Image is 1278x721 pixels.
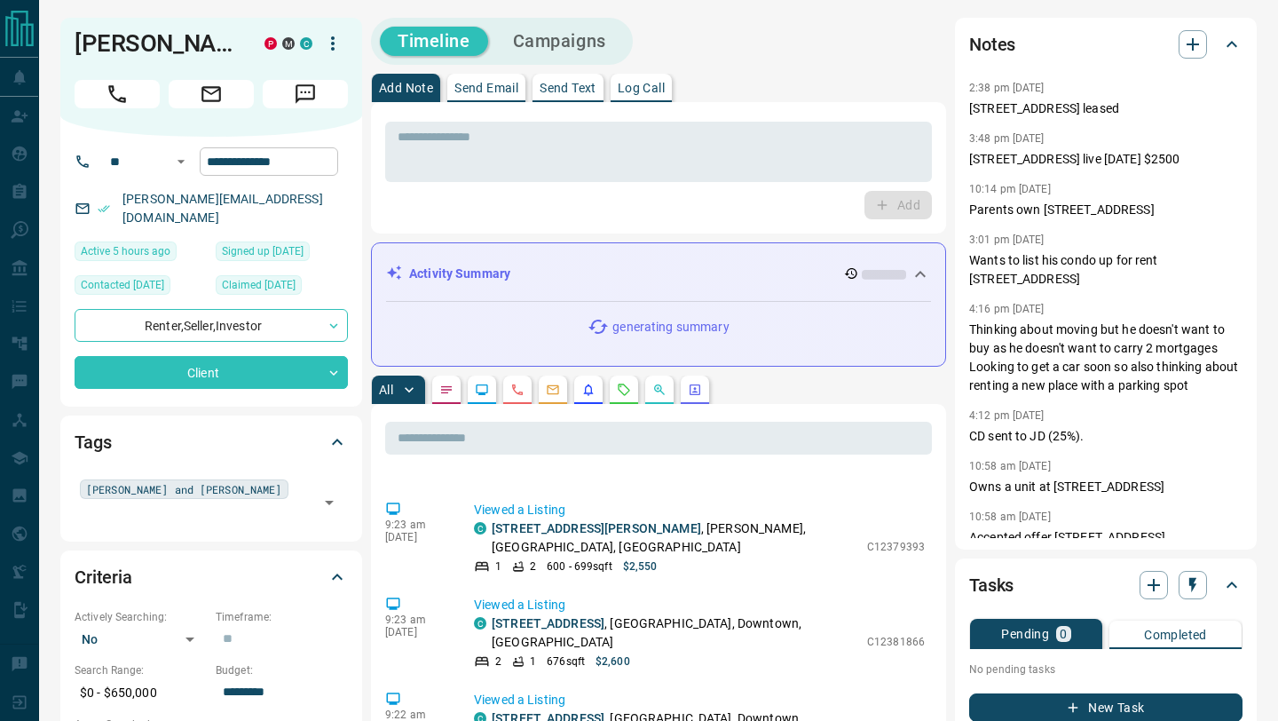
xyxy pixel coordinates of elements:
[75,662,207,678] p: Search Range:
[75,309,348,342] div: Renter , Seller , Investor
[969,427,1242,446] p: CD sent to JD (25%).
[454,82,518,94] p: Send Email
[386,257,931,290] div: Activity Summary
[379,82,433,94] p: Add Note
[75,29,238,58] h1: [PERSON_NAME]
[969,409,1045,422] p: 4:12 pm [DATE]
[495,27,624,56] button: Campaigns
[380,27,488,56] button: Timeline
[474,691,925,709] p: Viewed a Listing
[530,559,536,574] p: 2
[969,656,1242,683] p: No pending tasks
[969,234,1045,246] p: 3:01 pm [DATE]
[867,539,925,555] p: C12379393
[170,151,192,172] button: Open
[969,321,1242,395] p: Thinking about moving but he doesn't want to buy as he doesn't want to carry 2 mortgages Looking ...
[75,563,132,591] h2: Criteria
[385,531,447,543] p: [DATE]
[495,654,501,669] p: 2
[98,202,110,215] svg: Email Verified
[623,559,658,574] p: $2,550
[540,82,596,94] p: Send Text
[969,571,1014,599] h2: Tasks
[75,356,348,389] div: Client
[546,383,560,397] svg: Emails
[409,265,510,283] p: Activity Summary
[969,23,1242,66] div: Notes
[385,626,447,638] p: [DATE]
[75,275,207,300] div: Mon Apr 29 2024
[492,616,604,630] a: [STREET_ADDRESS]
[547,559,611,574] p: 600 - 699 sqft
[122,192,323,225] a: [PERSON_NAME][EMAIL_ADDRESS][DOMAIN_NAME]
[75,678,207,708] p: $0 - $650,000
[317,490,342,515] button: Open
[969,30,1015,59] h2: Notes
[75,625,207,654] div: No
[596,654,630,669] p: $2,600
[385,709,447,721] p: 9:22 am
[75,556,348,598] div: Criteria
[222,276,296,294] span: Claimed [DATE]
[222,242,304,260] span: Signed up [DATE]
[969,303,1045,315] p: 4:16 pm [DATE]
[492,521,701,535] a: [STREET_ADDRESS][PERSON_NAME]
[510,383,525,397] svg: Calls
[216,662,348,678] p: Budget:
[439,383,454,397] svg: Notes
[1144,629,1207,641] p: Completed
[81,242,170,260] span: Active 5 hours ago
[969,528,1242,547] p: Accepted offer [STREET_ADDRESS]
[969,183,1051,195] p: 10:14 pm [DATE]
[169,80,254,108] span: Email
[618,82,665,94] p: Log Call
[492,519,858,557] p: , [PERSON_NAME], [GEOGRAPHIC_DATA], [GEOGRAPHIC_DATA]
[867,634,925,650] p: C12381866
[1060,628,1067,640] p: 0
[475,383,489,397] svg: Lead Browsing Activity
[379,384,393,396] p: All
[969,564,1242,606] div: Tasks
[474,617,486,630] div: condos.ca
[969,251,1242,289] p: Wants to list his condo up for rent [STREET_ADDRESS]
[969,150,1242,169] p: [STREET_ADDRESS] live [DATE] $2500
[216,242,348,266] div: Mon Jul 31 2017
[216,275,348,300] div: Fri Feb 28 2025
[969,99,1242,118] p: [STREET_ADDRESS] leased
[216,609,348,625] p: Timeframe:
[385,614,447,626] p: 9:23 am
[1001,628,1049,640] p: Pending
[495,559,501,574] p: 1
[492,614,858,652] p: , [GEOGRAPHIC_DATA], Downtown, [GEOGRAPHIC_DATA]
[264,37,277,50] div: property.ca
[75,421,348,463] div: Tags
[969,511,1051,523] p: 10:58 am [DATE]
[300,37,312,50] div: condos.ca
[263,80,348,108] span: Message
[86,480,282,498] span: [PERSON_NAME] and [PERSON_NAME]
[282,37,295,50] div: mrloft.ca
[75,80,160,108] span: Call
[969,460,1051,472] p: 10:58 am [DATE]
[688,383,702,397] svg: Agent Actions
[474,522,486,535] div: condos.ca
[474,501,925,519] p: Viewed a Listing
[474,596,925,614] p: Viewed a Listing
[969,82,1045,94] p: 2:38 pm [DATE]
[81,276,164,294] span: Contacted [DATE]
[969,478,1242,496] p: Owns a unit at [STREET_ADDRESS]
[617,383,631,397] svg: Requests
[969,201,1242,219] p: Parents own [STREET_ADDRESS]
[612,318,729,337] p: generating summary
[547,654,585,669] p: 676 sqft
[75,609,207,625] p: Actively Searching:
[75,242,207,266] div: Tue Sep 16 2025
[75,428,111,456] h2: Tags
[385,519,447,531] p: 9:23 am
[581,383,596,397] svg: Listing Alerts
[652,383,667,397] svg: Opportunities
[969,132,1045,145] p: 3:48 pm [DATE]
[530,654,536,669] p: 1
